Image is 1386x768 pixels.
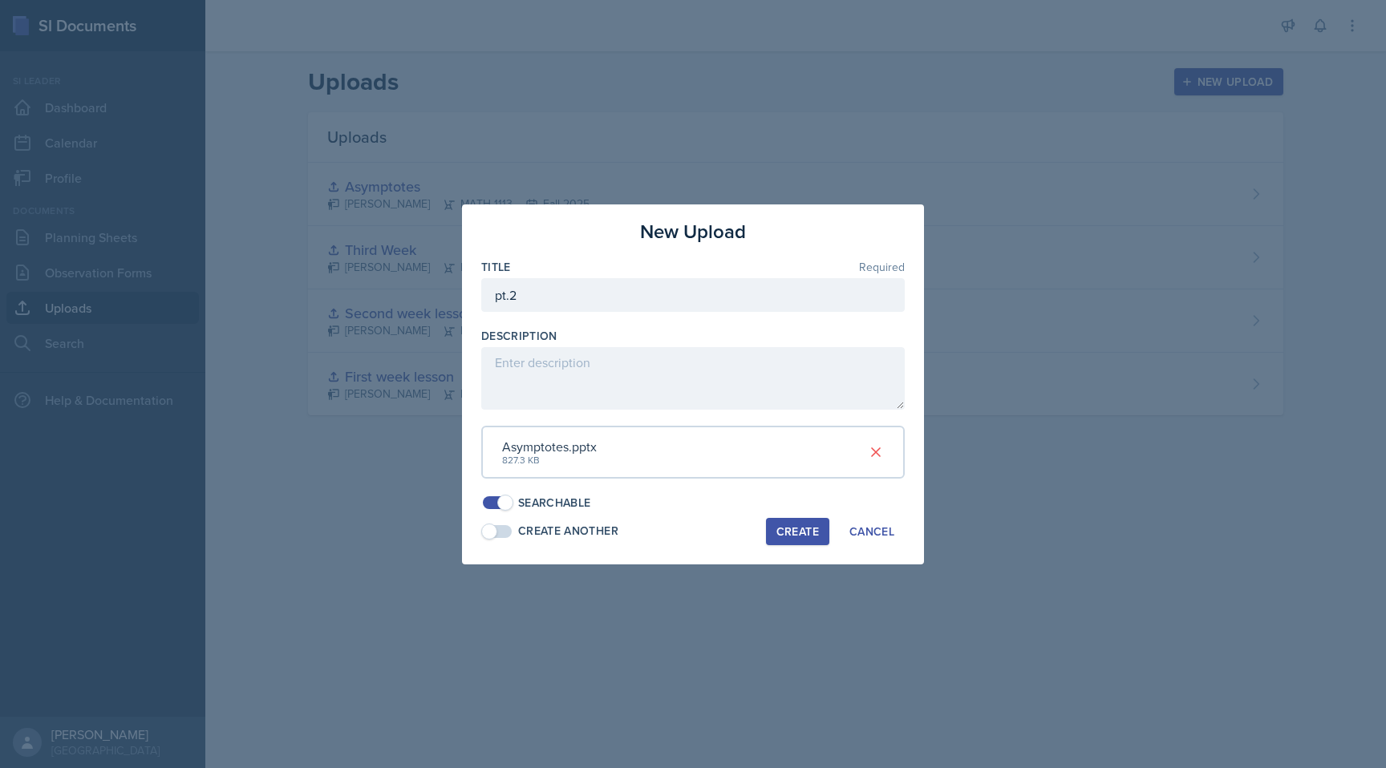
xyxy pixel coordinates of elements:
div: Cancel [849,525,894,538]
div: 827.3 KB [502,453,597,467]
button: Create [766,518,829,545]
button: Cancel [839,518,905,545]
label: Title [481,259,511,275]
div: Asymptotes.pptx [502,437,597,456]
span: Required [859,261,905,273]
div: Create Another [518,523,618,540]
div: Create [776,525,819,538]
input: Enter title [481,278,905,312]
h3: New Upload [640,217,746,246]
label: Description [481,328,557,344]
div: Searchable [518,495,591,511]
